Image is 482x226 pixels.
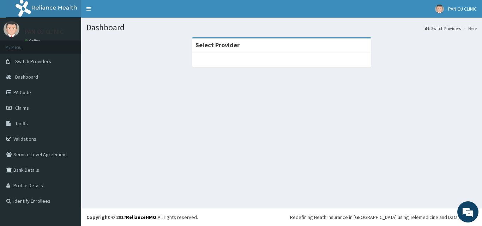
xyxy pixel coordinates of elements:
a: Online [25,38,42,43]
span: We're online! [41,68,97,139]
strong: Select Provider [195,41,240,49]
span: Claims [15,105,29,111]
span: Dashboard [15,74,38,80]
strong: Copyright © 2017 . [86,214,158,220]
img: d_794563401_company_1708531726252_794563401 [13,35,29,53]
a: RelianceHMO [126,214,156,220]
img: User Image [4,21,19,37]
span: Tariffs [15,120,28,127]
div: Chat with us now [37,39,119,49]
textarea: Type your message and hit 'Enter' [4,151,134,176]
span: Switch Providers [15,58,51,65]
a: Switch Providers [425,25,461,31]
div: Redefining Heath Insurance in [GEOGRAPHIC_DATA] using Telemedicine and Data Science! [290,214,477,221]
p: PAN OJ CLINIC [25,29,64,35]
h1: Dashboard [86,23,477,32]
li: Here [462,25,477,31]
img: User Image [435,5,444,13]
footer: All rights reserved. [81,208,482,226]
div: Minimize live chat window [116,4,133,20]
span: PAN OJ CLINIC [448,6,477,12]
